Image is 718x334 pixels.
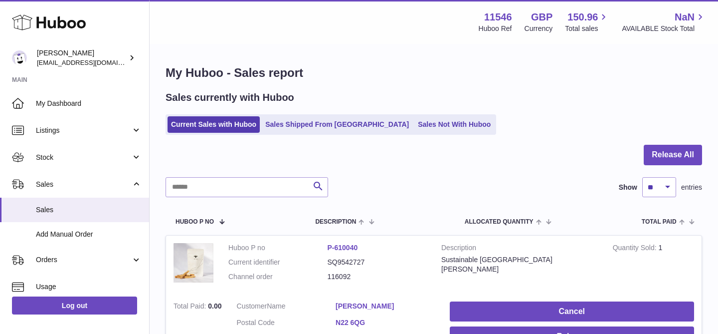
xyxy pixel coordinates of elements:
span: NaN [675,10,695,24]
strong: Total Paid [174,302,208,313]
td: 1 [605,236,702,294]
dd: 116092 [328,272,427,282]
strong: 11546 [484,10,512,24]
h1: My Huboo - Sales report [166,65,702,81]
dt: Channel order [228,272,328,282]
span: [EMAIL_ADDRESS][DOMAIN_NAME] [37,58,147,66]
div: [PERSON_NAME] [37,48,127,67]
a: N22 6QG [336,318,435,328]
span: Customer [237,302,267,310]
span: Huboo P no [176,219,214,225]
a: [PERSON_NAME] [336,302,435,311]
span: Listings [36,126,131,135]
dt: Name [237,302,336,314]
a: P-610040 [328,244,358,252]
span: 150.96 [567,10,598,24]
span: Sales [36,205,142,215]
span: Sales [36,180,131,189]
a: Current Sales with Huboo [168,116,260,133]
div: Currency [525,24,553,33]
span: Usage [36,282,142,292]
span: Total sales [565,24,609,33]
strong: Quantity Sold [613,244,659,254]
a: Log out [12,297,137,315]
span: ALLOCATED Quantity [465,219,534,225]
div: Huboo Ref [479,24,512,33]
dt: Huboo P no [228,243,328,253]
span: Stock [36,153,131,162]
dt: Current identifier [228,258,328,267]
a: Sales Not With Huboo [414,116,494,133]
img: 1669906436.jpeg [174,243,213,283]
dt: Postal Code [237,318,336,330]
a: Sales Shipped From [GEOGRAPHIC_DATA] [262,116,412,133]
span: 0.00 [208,302,221,310]
button: Cancel [450,302,694,322]
span: My Dashboard [36,99,142,108]
span: entries [681,183,702,192]
a: NaN AVAILABLE Stock Total [622,10,706,33]
h2: Sales currently with Huboo [166,91,294,104]
button: Release All [644,145,702,165]
span: Description [315,219,356,225]
dd: SQ9542727 [328,258,427,267]
strong: GBP [531,10,552,24]
span: Orders [36,255,131,265]
label: Show [619,183,637,192]
strong: Description [441,243,598,255]
img: Info@stpalo.com [12,50,27,65]
span: Add Manual Order [36,230,142,239]
span: AVAILABLE Stock Total [622,24,706,33]
span: Total paid [642,219,677,225]
div: Sustainable [GEOGRAPHIC_DATA][PERSON_NAME] [441,255,598,274]
a: 150.96 Total sales [565,10,609,33]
